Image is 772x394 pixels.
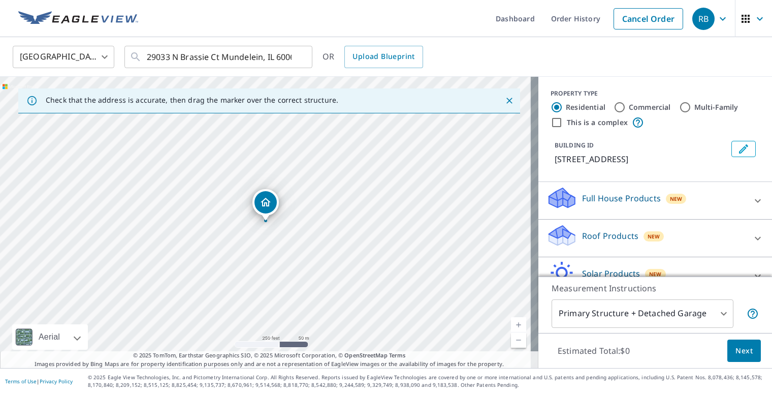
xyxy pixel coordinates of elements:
[511,332,526,348] a: Current Level 17, Zoom Out
[546,224,764,253] div: Roof ProductsNew
[582,192,661,204] p: Full House Products
[550,340,638,362] p: Estimated Total: $0
[88,374,767,389] p: © 2025 Eagle View Technologies, Inc. and Pictometry International Corp. All Rights Reserved. Repo...
[546,186,764,215] div: Full House ProductsNew
[582,267,640,280] p: Solar Products
[344,351,387,359] a: OpenStreetMap
[670,195,683,203] span: New
[40,378,73,385] a: Privacy Policy
[12,324,88,350] div: Aerial
[133,351,406,360] span: © 2025 TomTom, Earthstar Geographics SIO, © 2025 Microsoft Corporation, ©
[582,230,638,242] p: Roof Products
[503,94,516,107] button: Close
[252,189,279,221] div: Dropped pin, building 1, Residential property, 29033 N Brassie Ct Mundelein, IL 60060
[323,46,423,68] div: OR
[36,324,63,350] div: Aerial
[694,102,738,112] label: Multi-Family
[5,378,37,385] a: Terms of Use
[727,340,761,362] button: Next
[747,308,759,320] span: Your report will include the primary structure and a detached garage if one exists.
[552,299,733,328] div: Primary Structure + Detached Garage
[649,270,662,278] span: New
[13,43,114,71] div: [GEOGRAPHIC_DATA]
[147,43,292,71] input: Search by address or latitude-longitude
[735,345,753,357] span: Next
[551,89,760,98] div: PROPERTY TYPE
[18,11,138,26] img: EV Logo
[5,378,73,384] p: |
[731,141,756,157] button: Edit building 1
[555,141,594,149] p: BUILDING ID
[692,8,715,30] div: RB
[566,102,605,112] label: Residential
[344,46,423,68] a: Upload Blueprint
[389,351,406,359] a: Terms
[614,8,683,29] a: Cancel Order
[352,50,414,63] span: Upload Blueprint
[629,102,671,112] label: Commercial
[546,261,764,290] div: Solar ProductsNew
[567,117,628,128] label: This is a complex
[552,282,759,294] p: Measurement Instructions
[46,96,338,105] p: Check that the address is accurate, then drag the marker over the correct structure.
[648,232,660,240] span: New
[555,153,727,165] p: [STREET_ADDRESS]
[511,317,526,332] a: Current Level 17, Zoom In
